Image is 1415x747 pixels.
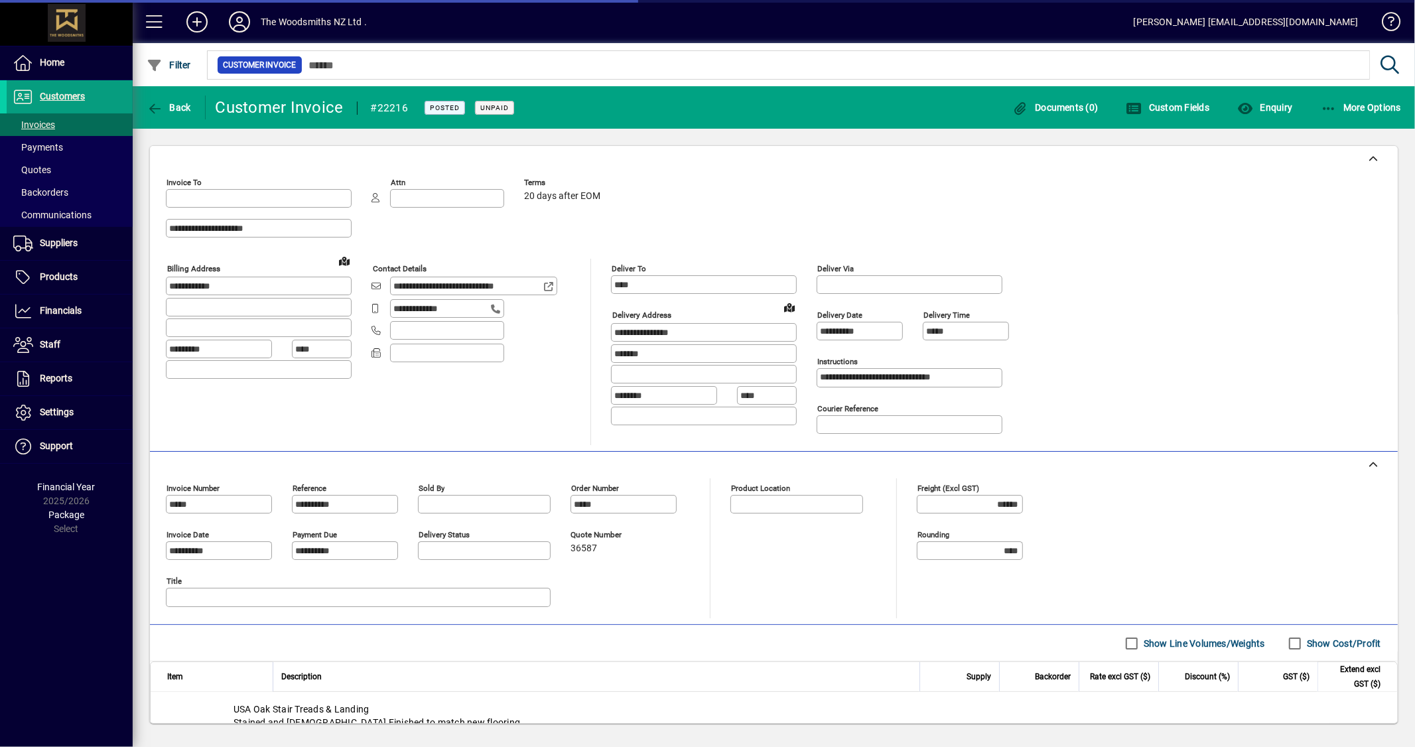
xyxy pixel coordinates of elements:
div: USA Oak Stair Treads & Landing Stained and [DEMOGRAPHIC_DATA] Finished to match new flooring [151,692,1397,740]
span: Filter [147,60,191,70]
span: Reports [40,373,72,383]
div: #22216 [371,98,409,119]
mat-label: Freight (excl GST) [917,484,979,493]
a: View on map [779,297,800,318]
button: Enquiry [1234,96,1296,119]
span: Rate excl GST ($) [1090,669,1150,684]
span: Terms [524,178,604,187]
mat-label: Product location [731,484,790,493]
mat-label: Courier Reference [817,404,878,413]
span: Communications [13,210,92,220]
div: Customer Invoice [216,97,344,118]
a: Staff [7,328,133,362]
mat-label: Delivery time [923,310,970,320]
span: Enquiry [1237,102,1292,113]
a: Home [7,46,133,80]
a: Settings [7,396,133,429]
button: Add [176,10,218,34]
mat-label: Reference [293,484,326,493]
a: Financials [7,295,133,328]
span: 36587 [571,543,597,554]
mat-label: Attn [391,178,405,187]
a: Support [7,430,133,463]
a: Products [7,261,133,294]
label: Show Line Volumes/Weights [1141,637,1265,650]
span: Invoices [13,119,55,130]
a: Suppliers [7,227,133,260]
a: Quotes [7,159,133,181]
span: Support [40,441,73,451]
span: GST ($) [1283,669,1310,684]
div: The Woodsmiths NZ Ltd . [261,11,367,33]
span: Financial Year [38,482,96,492]
span: Backorders [13,187,68,198]
mat-label: Delivery date [817,310,862,320]
span: Backorder [1035,669,1071,684]
mat-label: Invoice date [167,530,209,539]
span: Back [147,102,191,113]
mat-label: Instructions [817,357,858,366]
a: Payments [7,136,133,159]
mat-label: Delivery status [419,530,470,539]
a: Communications [7,204,133,226]
span: Customers [40,91,85,102]
span: Package [48,509,84,520]
span: Unpaid [480,103,509,112]
span: Documents (0) [1012,102,1099,113]
a: View on map [334,250,355,271]
span: Products [40,271,78,282]
button: Profile [218,10,261,34]
button: Back [143,96,194,119]
button: Custom Fields [1123,96,1213,119]
span: Item [167,669,183,684]
button: More Options [1317,96,1405,119]
button: Documents (0) [1009,96,1102,119]
span: Custom Fields [1126,102,1210,113]
span: Home [40,57,64,68]
mat-label: Invoice number [167,484,220,493]
span: Discount (%) [1185,669,1230,684]
mat-label: Rounding [917,530,949,539]
label: Show Cost/Profit [1304,637,1381,650]
span: Description [281,669,322,684]
span: Quote number [571,531,650,539]
span: More Options [1321,102,1402,113]
mat-label: Payment due [293,530,337,539]
span: Financials [40,305,82,316]
mat-label: Deliver To [612,264,646,273]
a: Knowledge Base [1372,3,1398,46]
a: Reports [7,362,133,395]
span: Staff [40,339,60,350]
span: Posted [430,103,460,112]
span: Suppliers [40,238,78,248]
mat-label: Invoice To [167,178,202,187]
span: Payments [13,142,63,153]
span: Extend excl GST ($) [1326,662,1381,691]
div: [PERSON_NAME] [EMAIL_ADDRESS][DOMAIN_NAME] [1134,11,1359,33]
mat-label: Title [167,577,182,586]
mat-label: Deliver via [817,264,854,273]
app-page-header-button: Back [133,96,206,119]
span: 20 days after EOM [524,191,600,202]
a: Invoices [7,113,133,136]
button: Filter [143,53,194,77]
span: Settings [40,407,74,417]
a: Backorders [7,181,133,204]
mat-label: Sold by [419,484,444,493]
span: Supply [967,669,991,684]
span: Quotes [13,165,51,175]
span: Customer Invoice [223,58,297,72]
mat-label: Order number [571,484,619,493]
